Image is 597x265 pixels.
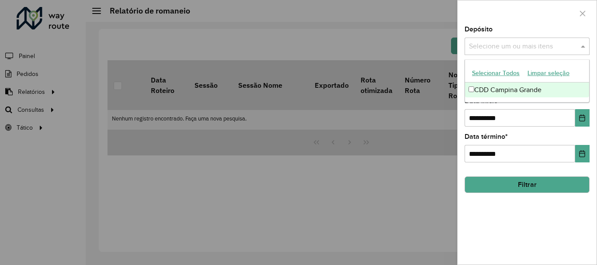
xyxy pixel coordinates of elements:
div: CDD Campina Grande [465,83,589,97]
button: Filtrar [465,176,590,193]
ng-dropdown-panel: Options list [465,59,590,103]
button: Selecionar Todos [468,66,524,80]
label: Data término [465,131,508,142]
label: Depósito [465,24,493,34]
button: Choose Date [575,109,590,127]
button: Choose Date [575,145,590,162]
button: Limpar seleção [524,66,573,80]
